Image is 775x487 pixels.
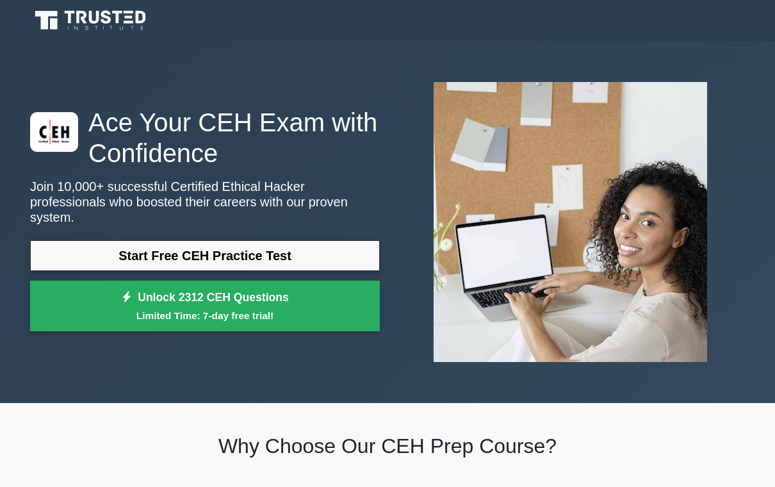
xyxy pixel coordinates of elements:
[30,179,380,225] p: Join 10,000+ successful Certified Ethical Hacker professionals who boosted their careers with our...
[30,107,380,169] h1: Ace Your CEH Exam with Confidence
[46,308,364,323] small: Limited Time: 7-day free trial!
[30,240,380,271] a: Start Free CEH Practice Test
[30,434,745,458] h2: Why Choose Our CEH Prep Course?
[30,281,380,332] a: Unlock 2312 CEH QuestionsLimited Time: 7-day free trial!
